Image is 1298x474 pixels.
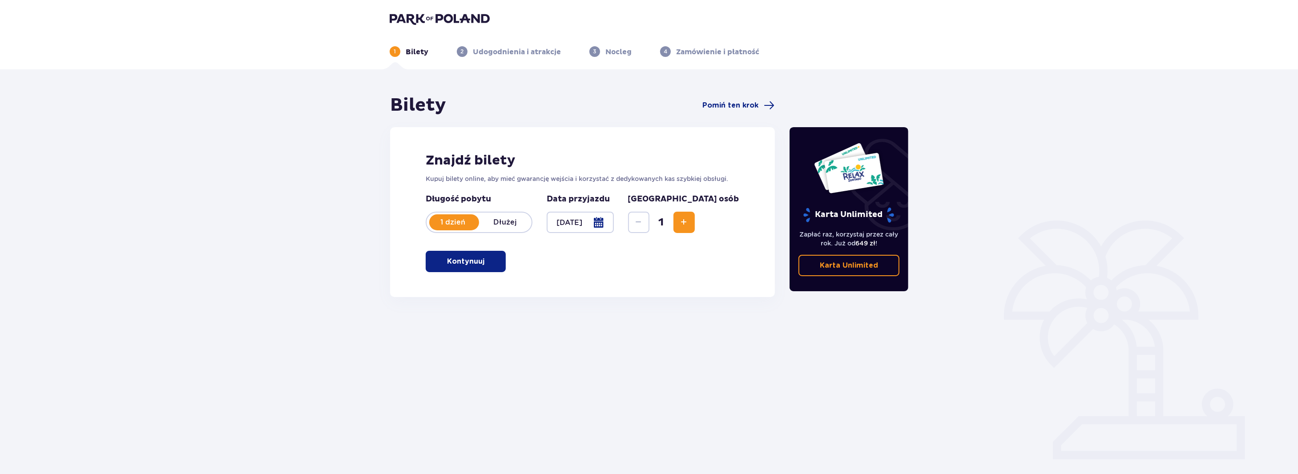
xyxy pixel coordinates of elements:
p: 3 [593,48,597,56]
p: 1 dzień [427,217,479,227]
button: Kontynuuj [426,251,506,272]
h1: Bilety [390,94,446,116]
p: Karta Unlimited [820,261,878,270]
span: Pomiń ten krok [703,100,759,110]
p: Kupuj bilety online, aby mieć gwarancję wejścia i korzystać z dedykowanych kas szybkiej obsługi. [426,174,739,183]
button: Increase [673,212,695,233]
span: 1 [651,216,672,229]
span: 649 zł [855,240,875,247]
p: 4 [664,48,667,56]
img: Park of Poland logo [390,12,490,25]
p: Udogodnienia i atrakcje [473,47,561,57]
p: [GEOGRAPHIC_DATA] osób [628,194,739,205]
h2: Znajdź bilety [426,152,739,169]
p: Zamówienie i płatność [676,47,759,57]
a: Karta Unlimited [798,255,900,276]
button: Decrease [628,212,649,233]
p: 1 [394,48,396,56]
p: Dłużej [479,217,532,227]
a: Pomiń ten krok [703,100,775,111]
p: Kontynuuj [447,257,484,266]
p: Długość pobytu [426,194,532,205]
p: Data przyjazdu [547,194,610,205]
p: Bilety [406,47,428,57]
p: Karta Unlimited [802,207,895,223]
p: Nocleg [605,47,632,57]
p: 2 [461,48,464,56]
p: Zapłać raz, korzystaj przez cały rok. Już od ! [798,230,900,248]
